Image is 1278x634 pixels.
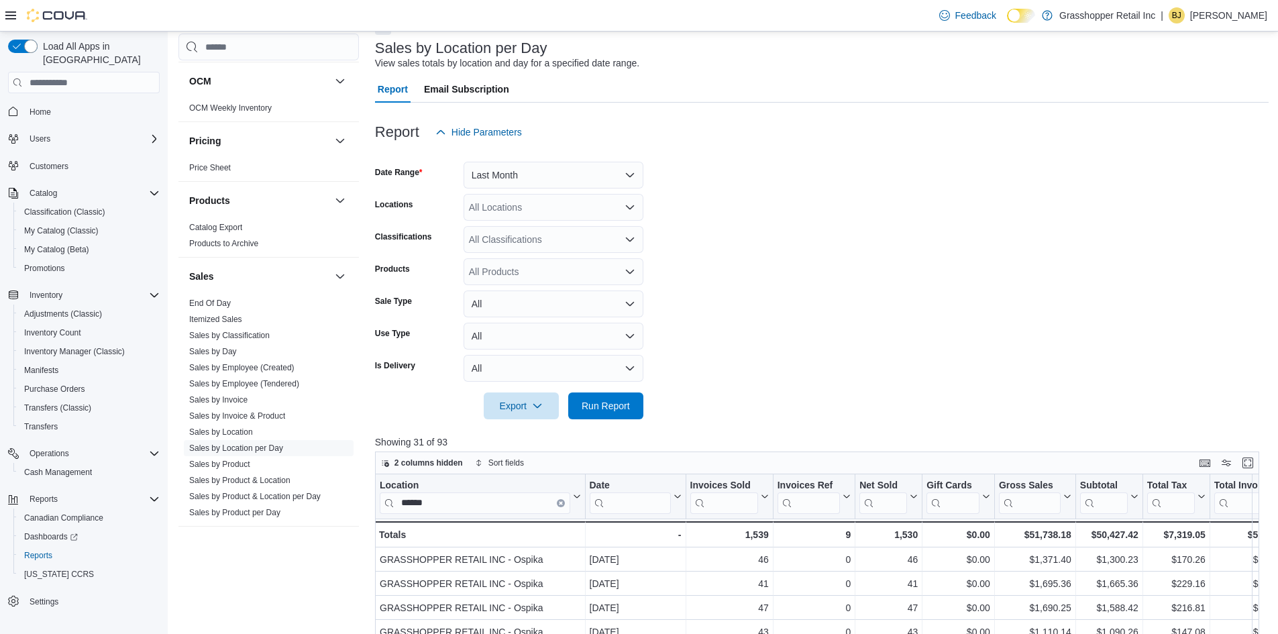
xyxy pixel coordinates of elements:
[488,458,524,468] span: Sort fields
[13,259,165,278] button: Promotions
[189,103,272,113] a: OCM Weekly Inventory
[24,287,68,303] button: Inventory
[189,394,248,405] span: Sales by Invoice
[19,510,160,526] span: Canadian Compliance
[1147,527,1206,543] div: $7,319.05
[464,290,643,317] button: All
[778,551,851,568] div: 0
[926,527,990,543] div: $0.00
[27,9,87,22] img: Cova
[955,9,996,22] span: Feedback
[24,403,91,413] span: Transfers (Classic)
[13,565,165,584] button: [US_STATE] CCRS
[189,134,221,148] h3: Pricing
[30,107,51,117] span: Home
[13,527,165,546] a: Dashboards
[19,306,160,322] span: Adjustments (Classic)
[24,244,89,255] span: My Catalog (Beta)
[30,134,50,144] span: Users
[859,527,918,543] div: 1,530
[24,207,105,217] span: Classification (Classic)
[24,594,64,610] a: Settings
[1147,551,1206,568] div: $170.26
[24,550,52,561] span: Reports
[189,443,283,453] a: Sales by Location per Day
[24,263,65,274] span: Promotions
[1218,455,1234,471] button: Display options
[690,527,768,543] div: 1,539
[778,480,851,514] button: Invoices Ref
[13,323,165,342] button: Inventory Count
[13,240,165,259] button: My Catalog (Beta)
[778,480,840,492] div: Invoices Ref
[189,346,237,357] span: Sales by Day
[24,491,160,507] span: Reports
[189,427,253,437] span: Sales by Location
[30,448,69,459] span: Operations
[19,204,111,220] a: Classification (Classic)
[589,480,670,514] div: Date
[19,510,109,526] a: Canadian Compliance
[19,204,160,220] span: Classification (Classic)
[24,445,160,462] span: Operations
[332,268,348,284] button: Sales
[189,363,295,372] a: Sales by Employee (Created)
[1147,480,1195,492] div: Total Tax
[189,270,329,283] button: Sales
[926,576,990,592] div: $0.00
[19,529,83,545] a: Dashboards
[859,600,918,616] div: 47
[19,223,160,239] span: My Catalog (Classic)
[380,480,570,492] div: Location
[3,444,165,463] button: Operations
[999,600,1071,616] div: $1,690.25
[189,331,270,340] a: Sales by Classification
[1161,7,1163,23] p: |
[19,464,160,480] span: Cash Management
[24,513,103,523] span: Canadian Compliance
[379,527,581,543] div: Totals
[1169,7,1185,23] div: Barbara Jessome
[375,124,419,140] h3: Report
[189,238,258,249] span: Products to Archive
[13,380,165,399] button: Purchase Orders
[332,193,348,209] button: Products
[189,239,258,248] a: Products to Archive
[999,527,1071,543] div: $51,738.18
[464,355,643,382] button: All
[189,299,231,308] a: End Of Day
[375,199,413,210] label: Locations
[13,509,165,527] button: Canadian Compliance
[999,480,1061,514] div: Gross Sales
[690,480,757,492] div: Invoices Sold
[589,480,670,492] div: Date
[24,225,99,236] span: My Catalog (Classic)
[556,499,564,507] button: Clear input
[13,361,165,380] button: Manifests
[999,551,1071,568] div: $1,371.40
[380,600,581,616] div: GRASSHOPPER RETAIL INC - Ospika
[589,480,681,514] button: Date
[189,194,329,207] button: Products
[24,593,160,610] span: Settings
[19,325,87,341] a: Inventory Count
[189,411,285,421] a: Sales by Invoice & Product
[189,134,329,148] button: Pricing
[19,400,160,416] span: Transfers (Classic)
[3,286,165,305] button: Inventory
[1147,480,1206,514] button: Total Tax
[690,600,768,616] div: 47
[375,167,423,178] label: Date Range
[568,392,643,419] button: Run Report
[13,417,165,436] button: Transfers
[934,2,1002,29] a: Feedback
[778,600,851,616] div: 0
[24,104,56,120] a: Home
[926,551,990,568] div: $0.00
[189,508,280,517] a: Sales by Product per Day
[19,400,97,416] a: Transfers (Classic)
[189,460,250,469] a: Sales by Product
[13,463,165,482] button: Cash Management
[3,129,165,148] button: Users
